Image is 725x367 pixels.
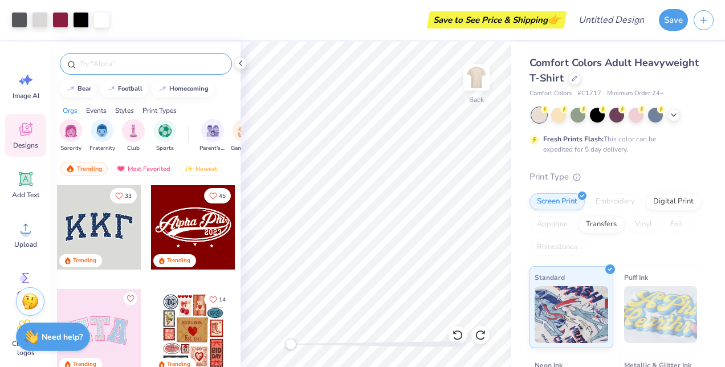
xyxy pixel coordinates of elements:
div: Foil [663,216,690,233]
div: Save to See Price & Shipping [430,11,564,28]
button: Like [204,292,231,307]
div: Most Favorited [111,162,176,176]
div: Newest [179,162,222,176]
div: filter for Game Day [231,119,257,153]
div: Digital Print [646,193,701,210]
span: 👉 [548,13,560,26]
span: Designs [13,141,38,150]
div: Transfers [579,216,624,233]
strong: Need help? [42,332,83,342]
span: Upload [14,240,37,249]
button: filter button [199,119,226,153]
img: newest.gif [184,165,193,173]
button: filter button [231,119,257,153]
span: # C1717 [577,89,601,99]
button: filter button [153,119,176,153]
span: Minimum Order: 24 + [607,89,664,99]
span: Standard [535,271,565,283]
button: bear [60,80,96,97]
div: This color can be expedited for 5 day delivery. [543,134,683,154]
button: Save [659,9,688,31]
button: filter button [89,119,115,153]
div: Events [86,105,107,116]
span: Clipart & logos [7,339,44,357]
span: Fraternity [89,144,115,153]
span: Club [127,144,140,153]
div: Styles [115,105,134,116]
span: Game Day [231,144,257,153]
input: Try "Alpha" [79,58,225,70]
div: Embroidery [588,193,642,210]
div: Back [469,95,484,105]
div: Print Types [142,105,177,116]
span: Image AI [13,91,39,100]
div: filter for Sorority [59,119,82,153]
div: homecoming [169,85,209,92]
div: football [118,85,142,92]
div: Trending [73,256,96,265]
span: Parent's Weekend [199,144,226,153]
div: Print Type [530,170,702,183]
img: Club Image [127,124,140,137]
div: Vinyl [628,216,659,233]
div: Orgs [63,105,78,116]
img: trending.gif [66,165,75,173]
span: Puff Ink [624,271,648,283]
span: 14 [219,297,226,303]
img: Parent's Weekend Image [206,124,219,137]
img: most_fav.gif [116,165,125,173]
img: Sorority Image [64,124,78,137]
div: Accessibility label [285,339,296,350]
img: Standard [535,286,608,343]
div: filter for Sports [153,119,176,153]
button: filter button [59,119,82,153]
div: Screen Print [530,193,585,210]
img: Game Day Image [238,124,251,137]
div: Applique [530,216,575,233]
button: Like [204,188,231,203]
div: filter for Fraternity [89,119,115,153]
img: trend_line.gif [158,85,167,92]
div: Trending [167,256,190,265]
span: 45 [219,193,226,199]
button: filter button [122,119,145,153]
img: Puff Ink [624,286,698,343]
div: Trending [60,162,108,176]
div: filter for Club [122,119,145,153]
span: Comfort Colors Adult Heavyweight T-Shirt [530,56,699,85]
span: 33 [125,193,132,199]
button: homecoming [152,80,214,97]
span: Add Text [12,190,39,199]
img: trend_line.gif [107,85,116,92]
strong: Fresh Prints Flash: [543,134,604,144]
img: Back [465,66,488,89]
span: Sorority [60,144,82,153]
button: Like [124,292,137,305]
button: Like [110,188,137,203]
div: bear [78,85,91,92]
img: Sports Image [158,124,172,137]
span: Sports [156,144,174,153]
img: Fraternity Image [96,124,108,137]
div: filter for Parent's Weekend [199,119,226,153]
div: Rhinestones [530,239,585,256]
input: Untitled Design [569,9,653,31]
button: football [100,80,148,97]
img: trend_line.gif [66,85,75,92]
span: Comfort Colors [530,89,572,99]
